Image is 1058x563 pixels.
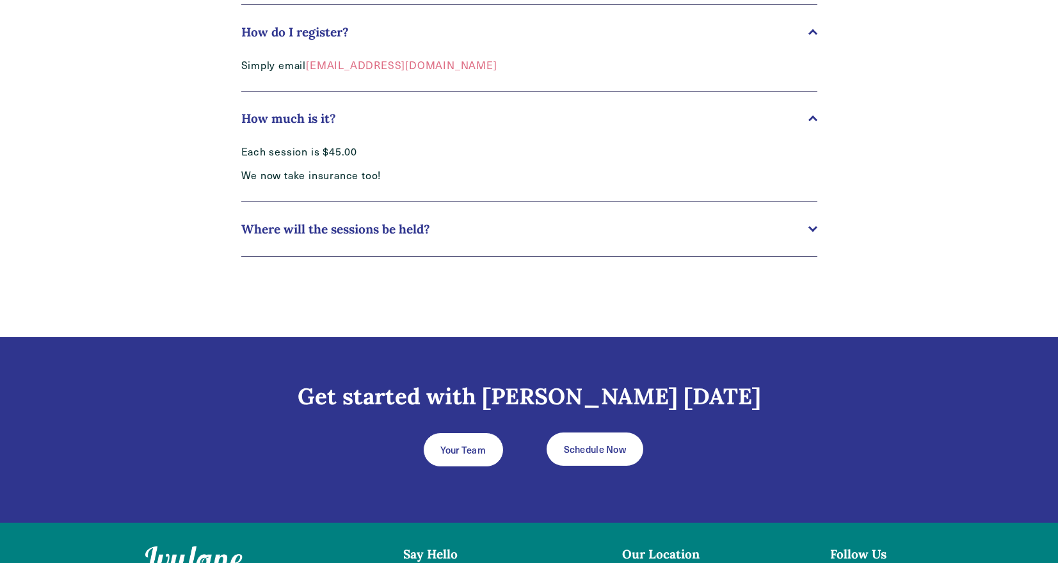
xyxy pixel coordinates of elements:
a: [EMAIL_ADDRESS][DOMAIN_NAME] [306,58,497,72]
h4: Say Hello [342,546,518,562]
h4: Follow Us [803,546,913,562]
a: Your Team [423,432,504,467]
div: How do I register? [241,59,817,91]
p: We now take insurance too! [241,169,645,182]
span: How do I register? [241,24,808,40]
span: Where will the sessions be held? [241,221,808,237]
button: Where will the sessions be held? [241,202,817,256]
a: Schedule Now [547,432,643,466]
h4: Our Location [540,546,781,562]
p: Simply email [241,59,645,72]
span: How much is it? [241,111,808,126]
h3: Get started with [PERSON_NAME] [DATE] [145,383,913,411]
p: Each session is $45.00 [241,145,645,159]
button: How much is it? [241,91,817,145]
div: How much is it? [241,145,817,202]
button: How do I register? [241,5,817,59]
